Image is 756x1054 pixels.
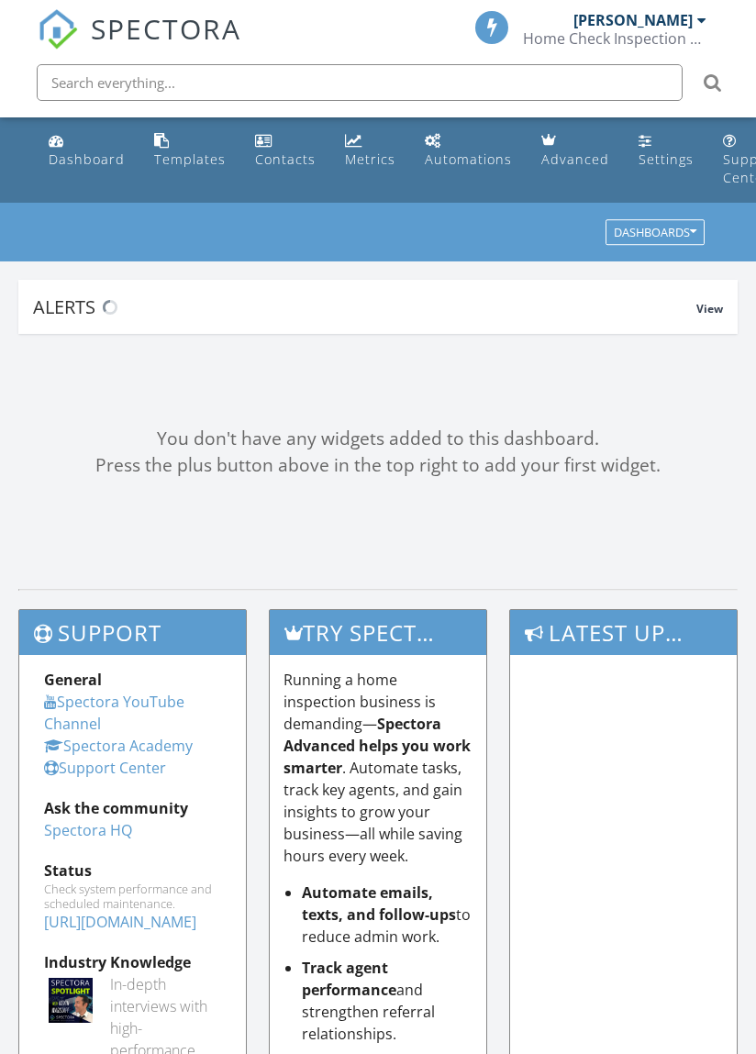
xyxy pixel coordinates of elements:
a: Contacts [248,125,323,177]
a: Settings [631,125,701,177]
div: Check system performance and scheduled maintenance. [44,882,221,911]
strong: General [44,670,102,690]
div: Ask the community [44,797,221,819]
div: You don't have any widgets added to this dashboard. [18,426,738,452]
a: Spectora Academy [44,736,193,756]
div: Dashboards [614,227,696,239]
div: Industry Knowledge [44,951,221,973]
a: Support Center [44,758,166,778]
span: View [696,301,723,316]
li: to reduce admin work. [302,882,472,948]
p: Running a home inspection business is demanding— . Automate tasks, track key agents, and gain ins... [283,669,472,867]
div: [PERSON_NAME] [573,11,693,29]
li: and strengthen referral relationships. [302,957,472,1045]
a: SPECTORA [38,25,241,63]
h3: Try spectora advanced [DATE] [270,610,485,655]
h3: Latest Updates [510,610,737,655]
img: The Best Home Inspection Software - Spectora [38,9,78,50]
div: Home Check Inspection Services [523,29,706,48]
a: Spectora HQ [44,820,132,840]
div: Alerts [33,294,696,319]
strong: Automate emails, texts, and follow-ups [302,882,456,925]
h3: Support [19,610,246,655]
strong: Track agent performance [302,958,396,1000]
div: Settings [639,150,694,168]
a: Spectora YouTube Channel [44,692,184,734]
button: Dashboards [606,220,705,246]
a: Automations (Basic) [417,125,519,177]
div: Contacts [255,150,316,168]
div: Advanced [541,150,609,168]
input: Search everything... [37,64,683,101]
div: Status [44,860,221,882]
div: Metrics [345,150,395,168]
img: Spectoraspolightmain [49,978,93,1022]
div: Dashboard [49,150,125,168]
a: Metrics [338,125,403,177]
span: SPECTORA [91,9,241,48]
strong: Spectora Advanced helps you work smarter [283,714,471,778]
div: Automations [425,150,512,168]
div: Templates [154,150,226,168]
a: Dashboard [41,125,132,177]
div: Press the plus button above in the top right to add your first widget. [18,452,738,479]
a: [URL][DOMAIN_NAME] [44,912,196,932]
a: Templates [147,125,233,177]
a: Advanced [534,125,617,177]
